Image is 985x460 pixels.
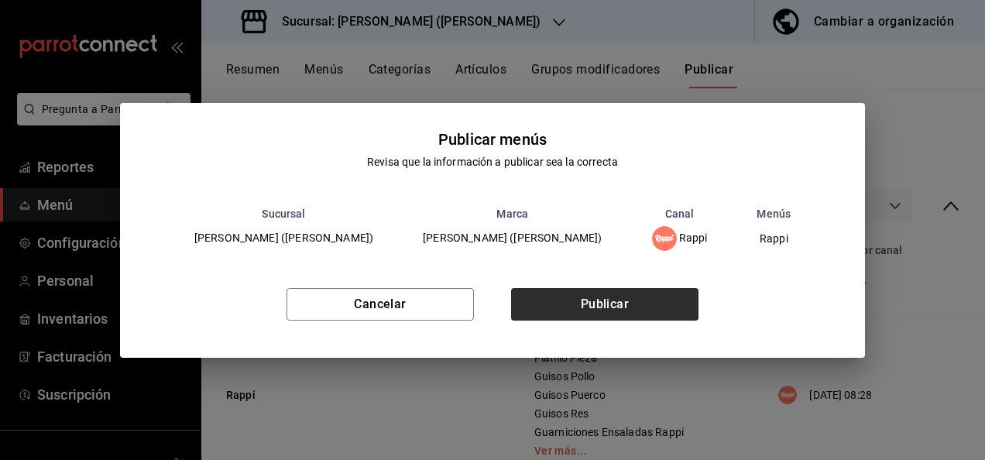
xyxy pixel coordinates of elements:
[652,226,708,251] div: Rappi
[287,288,474,321] button: Cancelar
[438,128,547,151] div: Publicar menús
[398,208,626,220] th: Marca
[732,208,815,220] th: Menús
[627,208,733,220] th: Canal
[170,220,398,257] td: [PERSON_NAME] ([PERSON_NAME])
[367,154,618,170] div: Revisa que la información a publicar sea la correcta
[170,208,398,220] th: Sucursal
[398,220,626,257] td: [PERSON_NAME] ([PERSON_NAME])
[757,233,790,244] span: Rappi
[511,288,698,321] button: Publicar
